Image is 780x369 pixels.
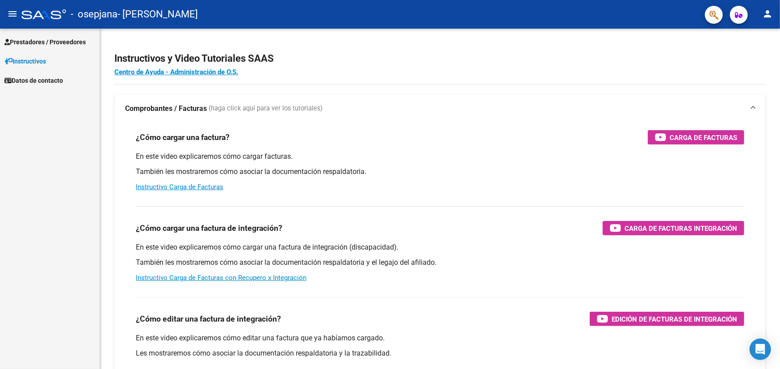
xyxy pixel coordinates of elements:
[670,132,737,143] span: Carga de Facturas
[762,8,773,19] mat-icon: person
[136,333,744,343] p: En este video explicaremos cómo editar una factura que ya habíamos cargado.
[4,56,46,66] span: Instructivos
[136,348,744,358] p: Les mostraremos cómo asociar la documentación respaldatoria y la trazabilidad.
[4,76,63,85] span: Datos de contacto
[136,183,223,191] a: Instructivo Carga de Facturas
[114,68,238,76] a: Centro de Ayuda - Administración de O.S.
[71,4,117,24] span: - osepjana
[136,222,282,234] h3: ¿Cómo cargar una factura de integración?
[648,130,744,144] button: Carga de Facturas
[4,37,86,47] span: Prestadores / Proveedores
[125,104,207,114] strong: Comprobantes / Facturas
[136,274,306,282] a: Instructivo Carga de Facturas con Recupero x Integración
[114,50,766,67] h2: Instructivos y Video Tutoriales SAAS
[590,312,744,326] button: Edición de Facturas de integración
[136,242,744,252] p: En este video explicaremos cómo cargar una factura de integración (discapacidad).
[612,314,737,325] span: Edición de Facturas de integración
[7,8,18,19] mat-icon: menu
[603,221,744,235] button: Carga de Facturas Integración
[136,313,281,325] h3: ¿Cómo editar una factura de integración?
[136,152,744,161] p: En este video explicaremos cómo cargar facturas.
[117,4,198,24] span: - [PERSON_NAME]
[209,104,323,114] span: (haga click aquí para ver los tutoriales)
[114,94,766,123] mat-expansion-panel-header: Comprobantes / Facturas (haga click aquí para ver los tutoriales)
[136,258,744,267] p: También les mostraremos cómo asociar la documentación respaldatoria y el legajo del afiliado.
[625,223,737,234] span: Carga de Facturas Integración
[750,339,771,360] div: Open Intercom Messenger
[136,131,230,144] h3: ¿Cómo cargar una factura?
[136,167,744,177] p: También les mostraremos cómo asociar la documentación respaldatoria.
